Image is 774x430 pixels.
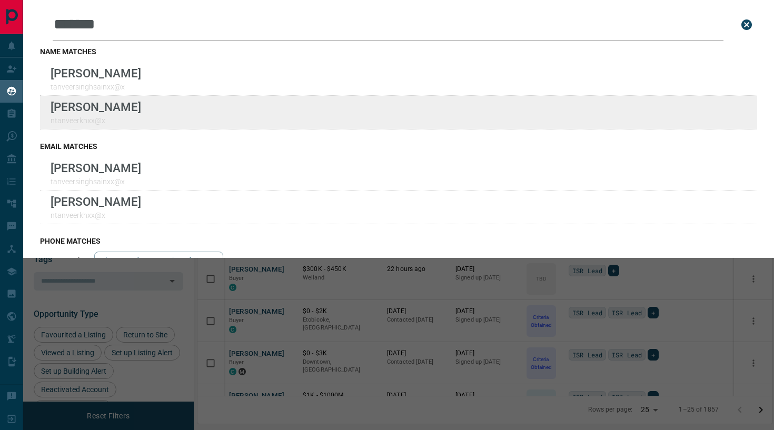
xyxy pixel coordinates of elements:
[51,66,141,80] p: [PERSON_NAME]
[51,177,141,186] p: tanveersinghsainxx@x
[51,161,141,175] p: [PERSON_NAME]
[40,47,757,56] h3: name matches
[51,116,141,125] p: ntanveerkhxx@x
[51,100,141,114] p: [PERSON_NAME]
[40,237,757,245] h3: phone matches
[51,195,141,208] p: [PERSON_NAME]
[40,142,757,151] h3: email matches
[51,211,141,219] p: ntanveerkhxx@x
[736,14,757,35] button: close search bar
[51,83,141,91] p: tanveersinghsainxx@x
[53,256,88,265] p: No results.
[94,252,223,269] button: show leads not assigned to you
